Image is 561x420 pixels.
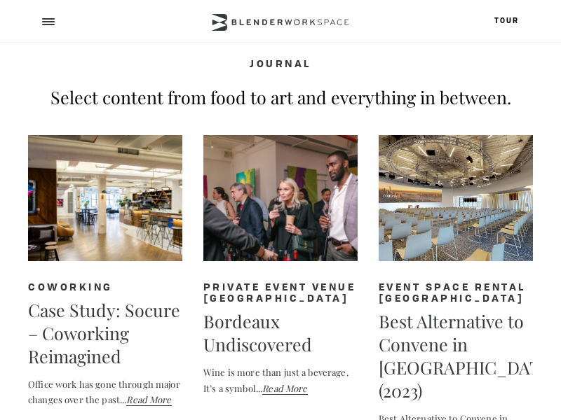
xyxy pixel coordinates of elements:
[203,282,358,304] div: Private event venue [GEOGRAPHIC_DATA]
[203,365,358,395] p: Wine is more than just a beverage. It’s a symbol...
[28,377,182,407] p: Office work has gone through major changes over the past...
[379,309,533,402] h5: Best Alternative to Convene in [GEOGRAPHIC_DATA] (2023)
[28,87,533,107] p: Select content from food to art and everything in between.
[126,393,171,406] a: Read More
[28,282,182,293] div: Coworking
[379,282,533,304] div: Event space rental [GEOGRAPHIC_DATA]
[494,17,519,24] a: Tour
[262,382,307,395] a: Read More
[28,58,533,71] h5: Journal
[203,309,358,356] h5: Bordeaux Undiscovered
[28,298,182,367] h5: Case Study: Socure – Coworking Reimagined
